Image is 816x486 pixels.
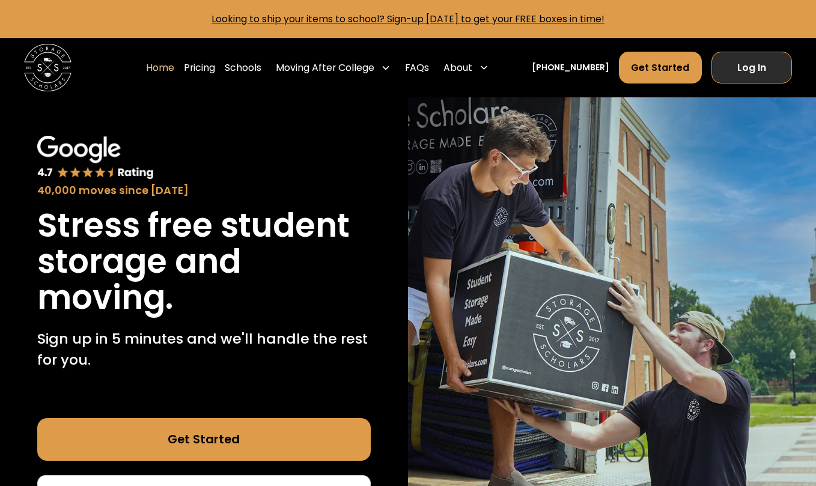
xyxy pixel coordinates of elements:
div: Moving After College [271,51,396,84]
a: Get Started [37,418,370,461]
a: Looking to ship your items to school? Sign-up [DATE] to get your FREE boxes in time! [212,12,604,26]
div: About [439,51,494,84]
div: Moving After College [276,61,374,75]
a: Log In [711,52,793,84]
div: 40,000 moves since [DATE] [37,183,370,199]
a: Home [146,51,174,84]
a: [PHONE_NUMBER] [532,61,609,74]
a: Pricing [184,51,215,84]
a: Get Started [619,52,702,84]
p: Sign up in 5 minutes and we'll handle the rest for you. [37,328,370,371]
h1: Stress free student storage and moving. [37,208,370,316]
a: FAQs [405,51,429,84]
img: Storage Scholars main logo [24,44,72,91]
a: home [24,44,72,91]
img: Google 4.7 star rating [37,136,154,180]
div: About [443,61,472,75]
a: Schools [225,51,261,84]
